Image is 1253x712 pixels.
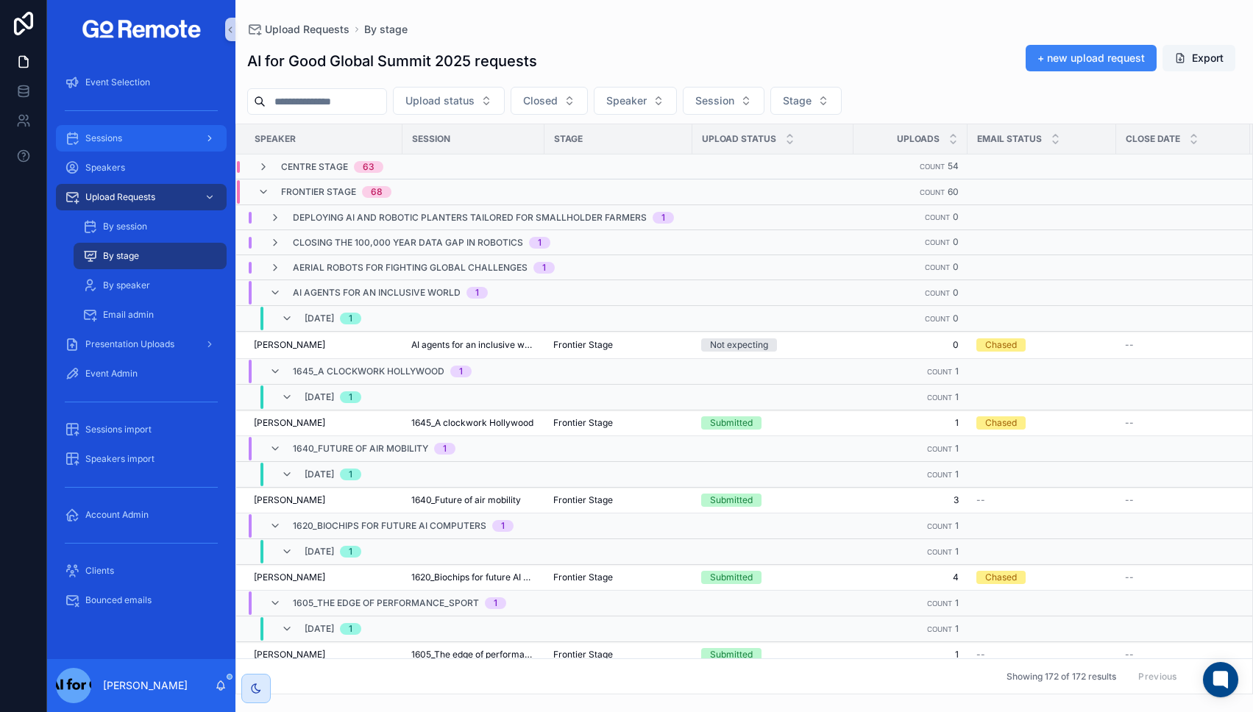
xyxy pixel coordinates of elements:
[538,237,542,249] div: 1
[701,416,845,430] a: Submitted
[1125,494,1134,506] span: --
[955,546,959,557] span: 1
[85,594,152,606] span: Bounced emails
[953,236,959,247] span: 0
[443,443,447,455] div: 1
[85,424,152,435] span: Sessions import
[976,571,1107,584] a: Chased
[293,212,647,224] span: Deploying AI and robotic planters tailored for smallholder farmers
[955,520,959,531] span: 1
[85,338,174,350] span: Presentation Uploads
[56,125,227,152] a: Sessions
[349,469,352,480] div: 1
[364,22,408,37] span: By stage
[56,558,227,584] a: Clients
[862,649,959,661] a: 1
[701,571,845,584] a: Submitted
[953,261,959,272] span: 0
[1126,133,1180,145] span: Close date
[85,453,155,465] span: Speakers import
[955,469,959,480] span: 1
[1125,339,1241,351] a: --
[74,243,227,269] a: By stage
[955,597,959,608] span: 1
[293,262,528,274] span: Aerial Robots for fighting global challenges
[862,572,959,583] span: 4
[862,417,959,429] span: 1
[523,93,558,108] span: Closed
[862,494,959,506] a: 3
[254,417,325,429] span: [PERSON_NAME]
[925,315,950,323] small: Count
[254,494,394,506] a: [PERSON_NAME]
[254,417,394,429] a: [PERSON_NAME]
[948,160,959,171] span: 54
[953,313,959,324] span: 0
[1125,494,1241,506] a: --
[74,213,227,240] a: By session
[955,391,959,402] span: 1
[254,649,325,661] span: [PERSON_NAME]
[501,520,505,532] div: 1
[606,93,647,108] span: Speaker
[1125,572,1241,583] a: --
[1125,572,1134,583] span: --
[976,338,1107,352] a: Chased
[770,87,842,115] button: Select Button
[927,471,952,479] small: Count
[985,571,1017,584] div: Chased
[459,366,463,377] div: 1
[56,587,227,613] a: Bounced emails
[661,212,665,224] div: 1
[305,546,334,558] span: [DATE]
[955,366,959,377] span: 1
[255,133,296,145] span: Speaker
[305,313,334,324] span: [DATE]
[56,360,227,387] a: Event Admin
[927,625,952,633] small: Count
[553,649,684,661] a: Frontier Stage
[927,394,952,402] small: Count
[710,648,753,661] div: Submitted
[695,93,734,108] span: Session
[254,649,394,661] a: [PERSON_NAME]
[293,287,461,299] span: AI agents for an inclusive world
[254,572,325,583] span: [PERSON_NAME]
[1125,649,1134,661] span: --
[56,69,227,96] a: Event Selection
[710,571,753,584] div: Submitted
[953,287,959,298] span: 0
[710,338,768,352] div: Not expecting
[56,502,227,528] a: Account Admin
[411,339,536,351] a: AI agents for an inclusive world
[103,221,147,232] span: By session
[103,250,139,262] span: By stage
[85,368,138,380] span: Event Admin
[254,339,325,351] span: [PERSON_NAME]
[953,211,959,222] span: 0
[955,623,959,634] span: 1
[85,191,155,203] span: Upload Requests
[85,509,149,521] span: Account Admin
[862,339,959,351] span: 0
[976,649,1107,661] a: --
[920,163,945,171] small: Count
[103,678,188,693] p: [PERSON_NAME]
[411,494,521,506] span: 1640_Future of air mobility
[305,391,334,403] span: [DATE]
[710,494,753,507] div: Submitted
[553,417,684,429] a: Frontier Stage
[542,262,546,274] div: 1
[1125,649,1241,661] a: --
[925,238,950,246] small: Count
[56,446,227,472] a: Speakers import
[701,494,845,507] a: Submitted
[553,339,684,351] a: Frontier Stage
[955,443,959,454] span: 1
[985,416,1017,430] div: Chased
[254,572,394,583] a: [PERSON_NAME]
[710,416,753,430] div: Submitted
[927,599,952,608] small: Count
